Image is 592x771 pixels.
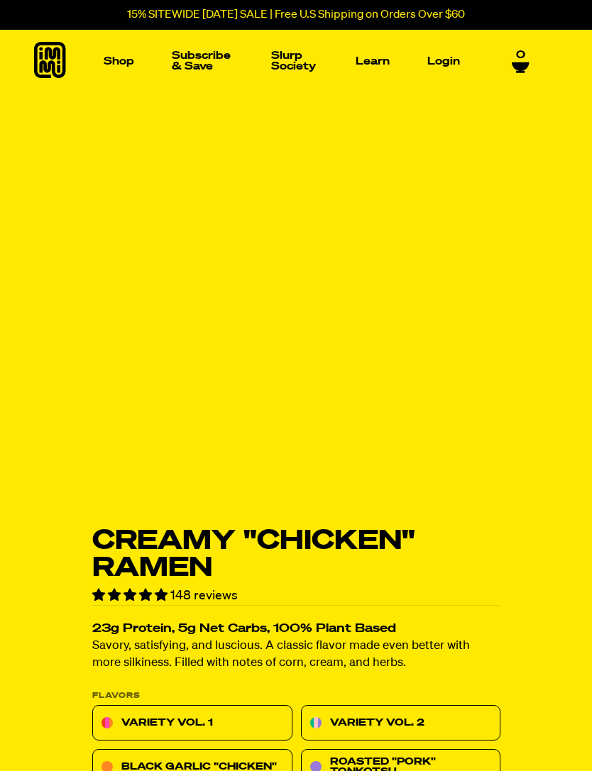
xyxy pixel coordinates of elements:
[350,50,395,72] a: Learn
[170,589,238,602] span: 148 reviews
[422,50,466,72] a: Login
[300,706,500,741] a: Variety Vol. 2
[98,30,466,92] nav: Main navigation
[92,706,292,741] a: Variety Vol. 1
[92,638,500,672] p: Savory, satisfying, and luscious. A classic flavor made even better with more silkiness. Filled w...
[92,528,500,582] h1: Creamy "Chicken" Ramen
[512,49,530,73] a: 0
[92,589,170,602] span: 4.79 stars
[92,692,500,700] p: Flavors
[92,623,500,636] h2: 23g Protein, 5g Net Carbs, 100% Plant Based
[516,49,525,62] span: 0
[98,50,140,72] a: Shop
[127,9,465,21] p: 15% SITEWIDE [DATE] SALE | Free U.S Shipping on Orders Over $60
[166,45,239,77] a: Subscribe & Save
[265,45,324,77] a: Slurp Society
